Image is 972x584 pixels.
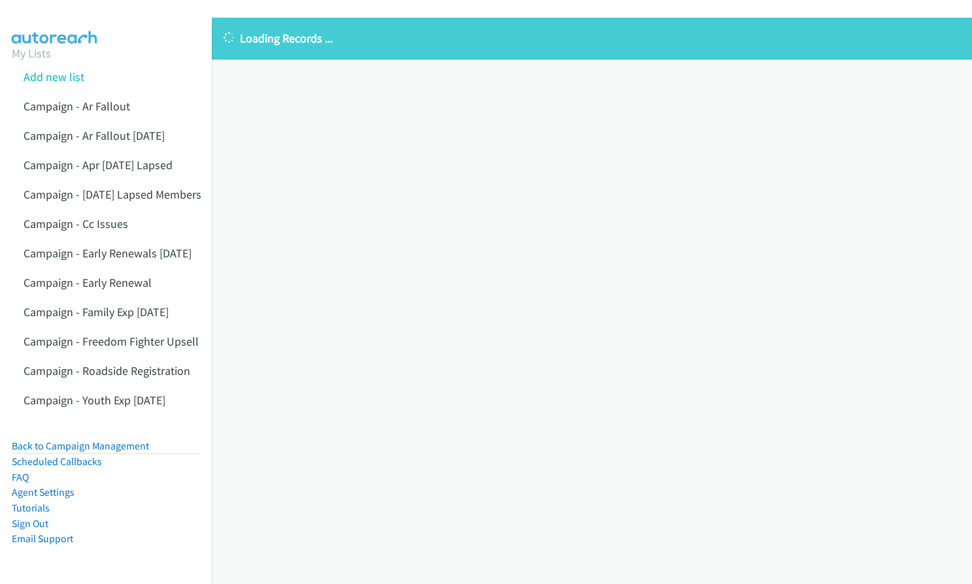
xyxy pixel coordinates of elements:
[12,440,149,452] a: Back to Campaign Management
[12,532,73,545] a: Email Support
[24,216,128,231] a: Campaign - Cc Issues
[24,304,169,319] a: Campaign - Family Exp [DATE]
[24,128,165,143] a: Campaign - Ar Fallout [DATE]
[224,29,960,47] p: Loading Records ...
[24,99,130,114] a: Campaign - Ar Fallout
[12,502,50,514] a: Tutorials
[24,69,84,84] a: Add new list
[24,363,190,378] a: Campaign - Roadside Registration
[12,486,75,498] a: Agent Settings
[12,517,48,530] a: Sign Out
[24,246,192,261] a: Campaign - Early Renewals [DATE]
[24,187,201,202] a: Campaign - [DATE] Lapsed Members
[24,393,165,408] a: Campaign - Youth Exp [DATE]
[12,46,51,61] a: My Lists
[24,157,173,172] a: Campaign - Apr [DATE] Lapsed
[24,275,152,290] a: Campaign - Early Renewal
[12,455,102,468] a: Scheduled Callbacks
[12,471,29,483] a: FAQ
[24,334,199,349] a: Campaign - Freedom Fighter Upsell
